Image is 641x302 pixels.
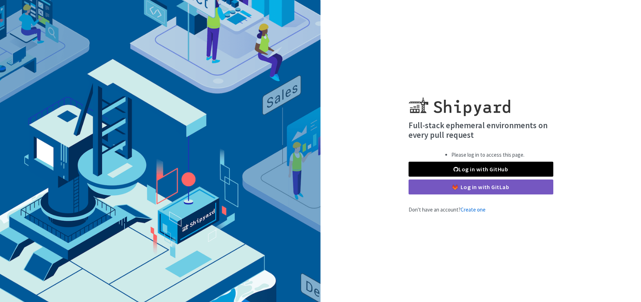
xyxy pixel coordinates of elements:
[451,151,524,159] li: Please log in to access this page.
[409,88,510,116] img: Shipyard logo
[461,206,486,213] a: Create one
[452,184,458,190] img: gitlab-color.svg
[409,162,553,177] a: Log in with GitHub
[409,120,553,140] h4: Full-stack ephemeral environments on every pull request
[409,206,486,213] span: Don't have an account?
[409,179,553,194] a: Log in with GitLab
